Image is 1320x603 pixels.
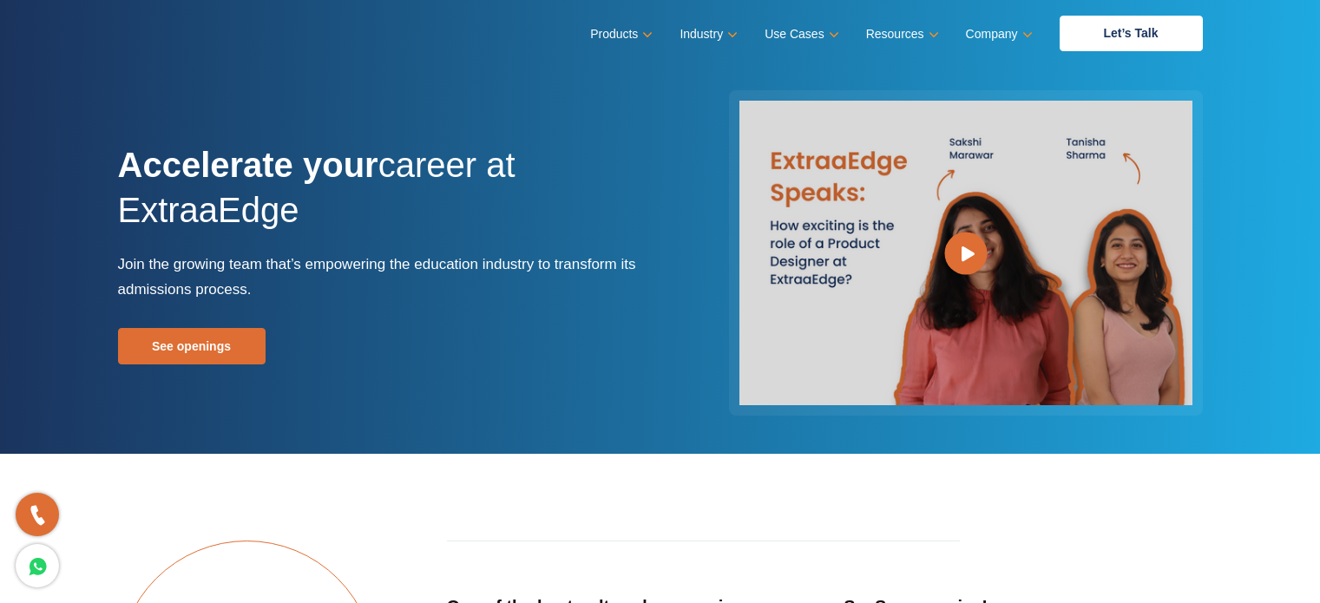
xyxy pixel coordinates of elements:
[118,146,378,184] strong: Accelerate your
[1060,16,1203,51] a: Let’s Talk
[118,142,647,252] h1: career at ExtraaEdge
[966,22,1029,47] a: Company
[118,252,647,302] p: Join the growing team that’s empowering the education industry to transform its admissions process.
[118,328,266,364] a: See openings
[765,22,835,47] a: Use Cases
[680,22,734,47] a: Industry
[590,22,649,47] a: Products
[866,22,936,47] a: Resources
